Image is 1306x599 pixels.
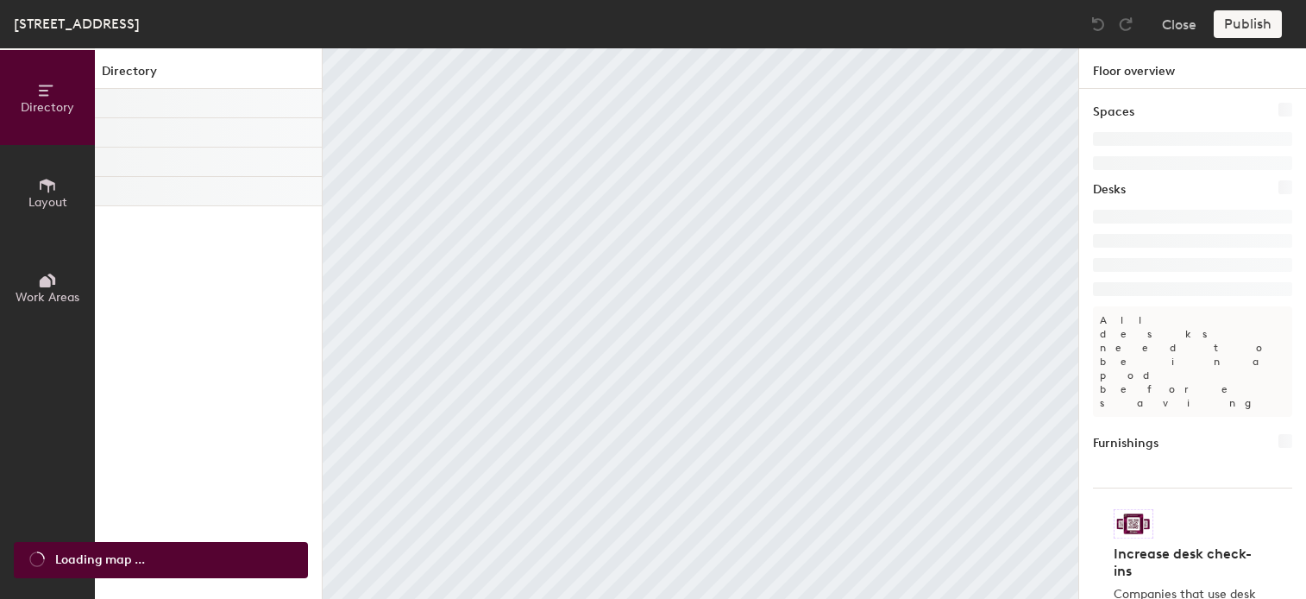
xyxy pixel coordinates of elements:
span: Work Areas [16,290,79,305]
img: Sticker logo [1114,509,1153,539]
h1: Desks [1093,180,1126,199]
h1: Spaces [1093,103,1134,122]
span: Layout [28,195,67,210]
p: All desks need to be in a pod before saving [1093,306,1292,417]
span: Loading map ... [55,551,145,570]
canvas: Map [323,48,1078,599]
h1: Directory [95,62,322,89]
h1: Floor overview [1079,48,1306,89]
img: Undo [1089,16,1107,33]
button: Close [1162,10,1196,38]
img: Redo [1117,16,1134,33]
div: [STREET_ADDRESS] [14,13,140,35]
span: Directory [21,100,74,115]
h4: Increase desk check-ins [1114,545,1261,580]
h1: Furnishings [1093,434,1158,453]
